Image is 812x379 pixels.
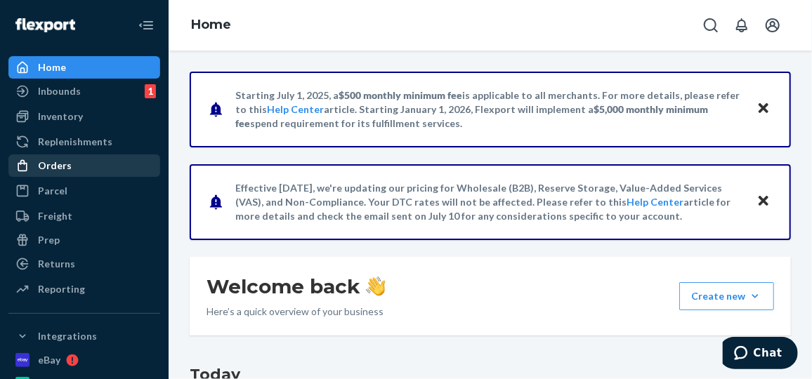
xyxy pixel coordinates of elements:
[38,109,83,124] div: Inventory
[267,103,324,115] a: Help Center
[15,18,75,32] img: Flexport logo
[191,17,231,32] a: Home
[8,229,160,251] a: Prep
[728,11,756,39] button: Open notifications
[697,11,725,39] button: Open Search Box
[132,11,160,39] button: Close Navigation
[207,305,386,319] p: Here’s a quick overview of your business
[366,277,386,296] img: hand-wave emoji
[8,80,160,102] a: Inbounds1
[759,11,787,39] button: Open account menu
[235,181,743,223] p: Effective [DATE], we're updating our pricing for Wholesale (B2B), Reserve Storage, Value-Added Se...
[38,184,67,198] div: Parcel
[38,159,72,173] div: Orders
[8,154,160,177] a: Orders
[8,180,160,202] a: Parcel
[8,278,160,300] a: Reporting
[8,105,160,128] a: Inventory
[8,253,160,275] a: Returns
[38,257,75,271] div: Returns
[145,84,156,98] div: 1
[207,274,386,299] h1: Welcome back
[627,196,683,208] a: Help Center
[235,88,743,131] p: Starting July 1, 2025, a is applicable to all merchants. For more details, please refer to this a...
[38,84,81,98] div: Inbounds
[723,337,798,372] iframe: Opens a widget where you can chat to one of our agents
[8,56,160,79] a: Home
[38,209,72,223] div: Freight
[38,353,60,367] div: eBay
[754,192,773,212] button: Close
[8,131,160,153] a: Replenishments
[38,60,66,74] div: Home
[38,233,60,247] div: Prep
[754,99,773,119] button: Close
[679,282,774,310] button: Create new
[38,135,112,149] div: Replenishments
[38,282,85,296] div: Reporting
[180,5,242,46] ol: breadcrumbs
[339,89,462,101] span: $500 monthly minimum fee
[8,325,160,347] button: Integrations
[8,205,160,227] a: Freight
[8,349,160,371] a: eBay
[38,329,97,343] div: Integrations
